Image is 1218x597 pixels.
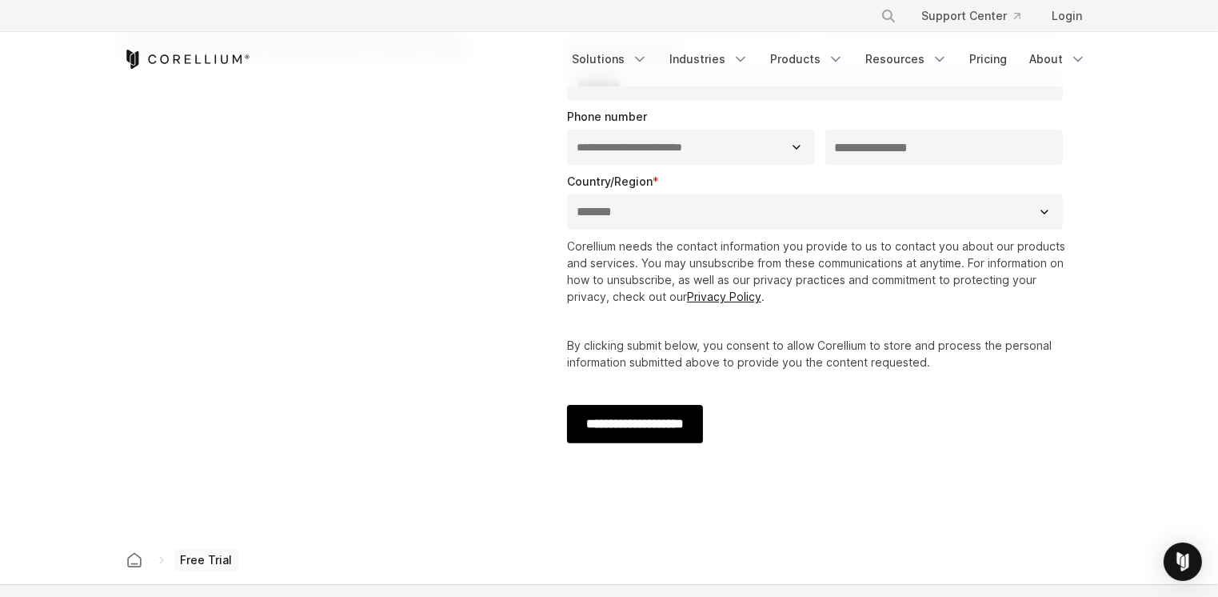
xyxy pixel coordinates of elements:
span: Country/Region [567,174,653,188]
p: Corellium needs the contact information you provide to us to contact you about our products and s... [567,238,1070,305]
a: Resources [857,45,957,74]
div: Navigation Menu [861,2,1096,30]
a: Pricing [960,45,1017,74]
span: Phone number [567,110,647,123]
a: Products [761,45,853,74]
a: Corellium home [120,549,149,571]
a: Solutions [563,45,657,74]
a: About [1020,45,1096,74]
a: Privacy Policy [687,290,761,303]
span: Free Trial [174,549,239,571]
a: Industries [661,45,758,74]
div: Navigation Menu [563,45,1096,74]
a: Login [1040,2,1096,30]
a: Corellium Home [123,50,250,69]
div: Open Intercom Messenger [1164,543,1202,581]
a: Support Center [909,2,1033,30]
button: Search [874,2,903,30]
p: By clicking submit below, you consent to allow Corellium to store and process the personal inform... [567,337,1070,371]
